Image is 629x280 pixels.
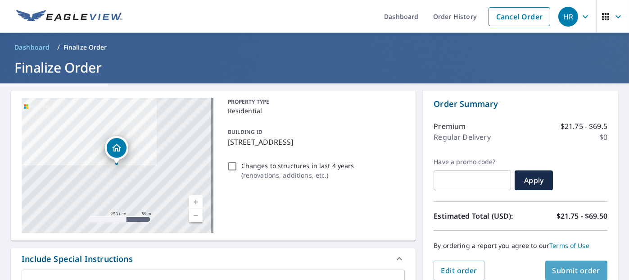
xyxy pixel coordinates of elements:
p: $21.75 - $69.5 [561,121,607,132]
p: Estimated Total (USD): [434,211,520,221]
p: BUILDING ID [228,128,262,136]
p: [STREET_ADDRESS] [228,137,402,147]
li: / [57,42,60,53]
p: Regular Delivery [434,132,490,142]
p: Finalize Order [63,43,107,52]
a: Current Level 17, Zoom In [189,195,203,209]
p: Order Summary [434,98,607,110]
p: ( renovations, additions, etc. ) [241,170,354,180]
h1: Finalize Order [11,58,618,77]
span: Apply [522,175,546,185]
span: Dashboard [14,43,50,52]
div: Include Special Instructions [22,253,133,265]
a: Dashboard [11,40,54,55]
span: Submit order [552,266,601,275]
span: Edit order [441,266,477,275]
p: $0 [599,132,607,142]
div: Include Special Instructions [11,248,416,270]
p: Changes to structures in last 4 years [241,161,354,170]
nav: breadcrumb [11,40,618,55]
img: EV Logo [16,10,122,23]
div: HR [558,7,578,27]
a: Current Level 17, Zoom Out [189,209,203,222]
div: Dropped pin, building 1, Residential property, 11009 Rhodenda Ave Upper Marlboro, MD 20772 [105,136,128,164]
p: By ordering a report you agree to our [434,242,607,250]
a: Cancel Order [489,7,550,26]
button: Apply [515,170,553,190]
p: Residential [228,106,402,115]
p: Premium [434,121,466,132]
p: PROPERTY TYPE [228,98,402,106]
label: Have a promo code? [434,158,511,166]
p: $21.75 - $69.50 [557,211,607,221]
a: Terms of Use [549,241,589,250]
